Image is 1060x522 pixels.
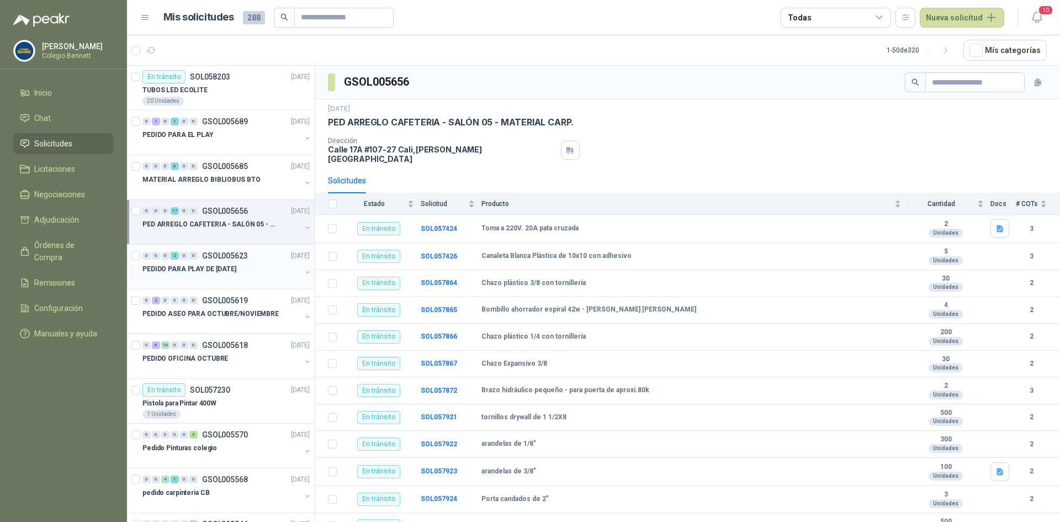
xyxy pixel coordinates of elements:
[357,437,400,451] div: En tránsito
[421,200,466,208] span: Solicitud
[161,162,169,170] div: 0
[189,476,198,483] div: 0
[328,145,556,164] p: Calle 17A #107-27 Cali , [PERSON_NAME][GEOGRAPHIC_DATA]
[142,398,216,409] p: Pistola para Pintar 400W
[180,207,188,215] div: 0
[421,413,457,421] a: SOL057921
[421,225,457,233] a: SOL057424
[328,175,366,187] div: Solicitudes
[161,252,169,260] div: 0
[421,360,457,367] a: SOL057867
[13,13,70,27] img: Logo peakr
[13,82,114,103] a: Inicio
[34,302,83,314] span: Configuración
[171,252,179,260] div: 2
[189,207,198,215] div: 0
[291,430,310,440] p: [DATE]
[421,193,481,215] th: Solicitud
[180,118,188,125] div: 0
[280,13,288,21] span: search
[142,428,312,463] a: 0 0 0 0 0 3 GSOL005570[DATE] Pedido Pinturas colegio
[161,341,169,349] div: 10
[161,476,169,483] div: 4
[142,476,151,483] div: 0
[481,440,536,449] b: arandelas de 1/8"
[13,184,114,205] a: Negociaciones
[189,431,198,439] div: 3
[291,251,310,261] p: [DATE]
[34,138,72,150] span: Solicitudes
[152,341,160,349] div: 6
[142,354,228,364] p: PEDIDO OFICINA OCTUBRE
[908,275,984,283] b: 30
[929,363,963,372] div: Unidades
[421,495,457,503] b: SOL057924
[189,297,198,304] div: 0
[171,431,179,439] div: 0
[189,118,198,125] div: 0
[142,85,208,96] p: TUBOS LED ECOLITE
[421,467,457,475] b: SOL057923
[344,73,411,91] h3: GSOL005656
[481,193,908,215] th: Producto
[908,301,984,310] b: 4
[161,431,169,439] div: 0
[142,160,312,195] a: 0 0 0 6 0 0 GSOL005685[DATE] MATERIAL ARREGLO BIBLIOBUS BTO
[357,250,400,263] div: En tránsito
[1016,251,1047,262] b: 3
[142,249,312,284] a: 0 0 0 2 0 0 GSOL005623[DATE] PEDIDO PARA PLAY DE [DATE]
[291,72,310,82] p: [DATE]
[291,296,310,306] p: [DATE]
[163,9,234,25] h1: Mis solicitudes
[990,193,1016,215] th: Docs
[357,493,400,506] div: En tránsito
[929,417,963,426] div: Unidades
[34,277,75,289] span: Remisiones
[908,328,984,337] b: 200
[481,495,549,504] b: Porta candados de 2"
[142,252,151,260] div: 0
[908,463,984,472] b: 100
[202,476,248,483] p: GSOL005568
[929,472,963,481] div: Unidades
[328,117,574,128] p: PED ARREGLO CAFETERIA - SALÓN 05 - MATERIAL CARP.
[1016,331,1047,342] b: 2
[481,333,586,341] b: Chazo plástico 1/4 con tornillería
[421,306,457,314] a: SOL057865
[180,297,188,304] div: 0
[1016,386,1047,396] b: 3
[152,476,160,483] div: 0
[189,162,198,170] div: 0
[202,162,248,170] p: GSOL005685
[908,355,984,364] b: 30
[142,341,151,349] div: 0
[161,297,169,304] div: 0
[929,310,963,319] div: Unidades
[34,163,75,175] span: Licitaciones
[189,252,198,260] div: 0
[291,474,310,485] p: [DATE]
[142,264,236,275] p: PEDIDO PARA PLAY DE [DATE]
[963,40,1047,61] button: Mís categorías
[1016,278,1047,288] b: 2
[929,499,963,508] div: Unidades
[908,200,975,208] span: Cantidad
[13,159,114,180] a: Licitaciones
[328,104,350,114] p: [DATE]
[929,283,963,292] div: Unidades
[908,382,984,391] b: 2
[1016,200,1038,208] span: # COTs
[1027,8,1047,28] button: 10
[1016,193,1060,215] th: # COTs
[481,279,586,288] b: Chazo plástico 3/8 con tornillería
[180,476,188,483] div: 0
[142,175,260,185] p: MATERIAL ARREGLO BIBLIOBUS BTO
[421,333,457,340] a: SOL057866
[421,387,457,394] a: SOL057872
[202,252,248,260] p: GSOL005623
[161,118,169,125] div: 0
